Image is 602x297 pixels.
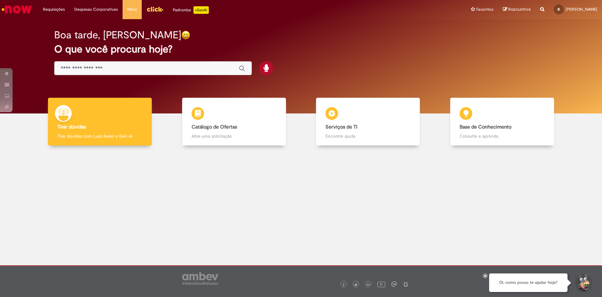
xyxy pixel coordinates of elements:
h2: O que você procura hoje? [54,44,548,55]
b: Catálogo de Ofertas [192,124,237,130]
a: Serviços de TI Encontre ajuda [301,98,435,146]
p: Consulte e aprenda [460,133,545,139]
img: logo_footer_naosei.png [403,281,409,287]
img: logo_footer_facebook.png [342,283,345,286]
span: IB [557,7,560,11]
img: click_logo_yellow_360x200.png [146,4,163,14]
span: Favoritos [476,6,494,13]
p: +GenAi [193,6,209,14]
img: logo_footer_linkedin.png [367,283,370,287]
a: Tirar dúvidas Tirar dúvidas com Lupi Assist e Gen Ai [33,98,167,146]
p: Encontre ajuda [325,133,410,139]
img: logo_footer_ambev_rotulo_gray.png [182,272,218,285]
span: [PERSON_NAME] [566,7,597,12]
img: logo_footer_youtube.png [377,280,385,288]
img: ServiceNow [1,3,33,16]
a: Catálogo de Ofertas Abra uma solicitação [167,98,301,146]
b: Tirar dúvidas [57,124,86,130]
p: Tirar dúvidas com Lupi Assist e Gen Ai [57,133,142,139]
div: Oi, como posso te ajudar hoje? [489,273,568,292]
span: Requisições [43,6,65,13]
span: Rascunhos [508,6,531,12]
button: Iniciar Conversa de Suporte [574,273,593,292]
img: happy-face.png [181,30,190,40]
img: logo_footer_workplace.png [391,281,397,287]
b: Base de Conhecimento [460,124,511,130]
h2: Boa tarde, [PERSON_NAME] [54,30,181,41]
span: More [127,6,137,13]
a: Rascunhos [503,7,531,13]
img: logo_footer_twitter.png [354,283,357,286]
div: Padroniza [173,6,209,14]
p: Abra uma solicitação [192,133,277,139]
b: Serviços de TI [325,124,357,130]
span: Despesas Corporativas [74,6,118,13]
a: Base de Conhecimento Consulte e aprenda [435,98,569,146]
